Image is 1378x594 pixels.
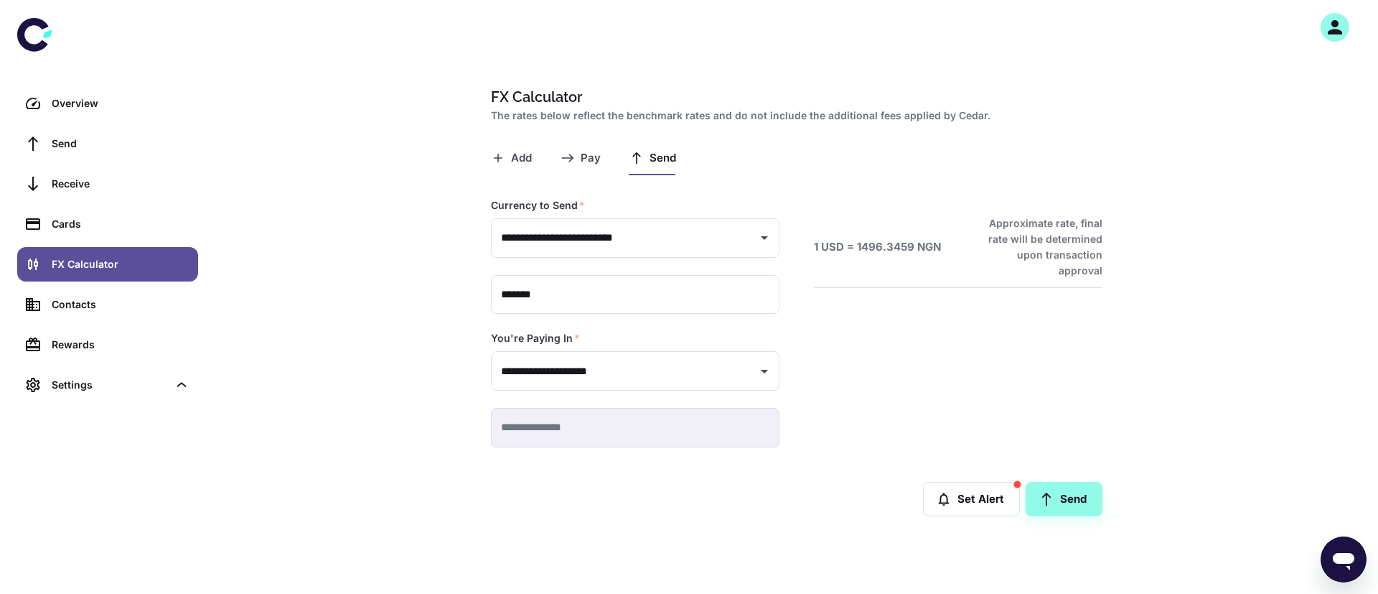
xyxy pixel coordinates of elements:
[17,287,198,322] a: Contacts
[52,136,189,152] div: Send
[754,228,774,248] button: Open
[17,86,198,121] a: Overview
[491,86,1097,108] h1: FX Calculator
[650,152,676,165] span: Send
[52,297,189,312] div: Contacts
[754,361,774,381] button: Open
[52,337,189,353] div: Rewards
[52,377,168,393] div: Settings
[17,368,198,402] div: Settings
[52,176,189,192] div: Receive
[1026,482,1102,516] button: Send
[923,482,1020,516] button: Set Alert
[52,96,189,111] div: Overview
[1321,537,1367,583] iframe: Button to launch messaging window
[491,331,580,345] label: You're Paying In
[581,152,601,165] span: Pay
[814,239,941,256] h6: 1 USD = 1496.3459 NGN
[17,247,198,282] a: FX Calculator
[17,207,198,241] a: Cards
[511,152,532,165] span: Add
[17,167,198,201] a: Receive
[972,215,1102,279] h6: Approximate rate, final rate will be determined upon transaction approval
[491,108,1097,124] h2: The rates below reflect the benchmark rates and do not include the additional fees applied by Cedar.
[17,126,198,161] a: Send
[52,256,189,272] div: FX Calculator
[17,328,198,362] a: Rewards
[491,198,585,213] label: Currency to Send
[52,216,189,232] div: Cards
